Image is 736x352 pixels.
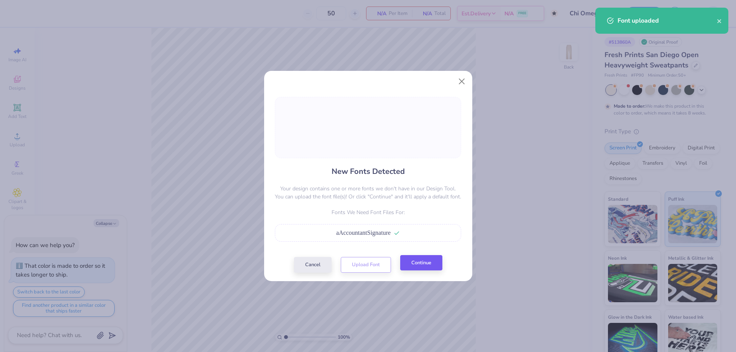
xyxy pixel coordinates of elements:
[294,257,332,273] button: Cancel
[618,16,717,25] div: Font uploaded
[454,74,469,89] button: Close
[275,208,461,216] p: Fonts We Need Font Files For:
[400,255,442,271] button: Continue
[336,229,391,236] span: aAccountantSignature
[275,185,461,201] p: Your design contains one or more fonts we don't have in our Design Tool. You can upload the font ...
[332,166,405,177] h4: New Fonts Detected
[717,16,722,25] button: close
